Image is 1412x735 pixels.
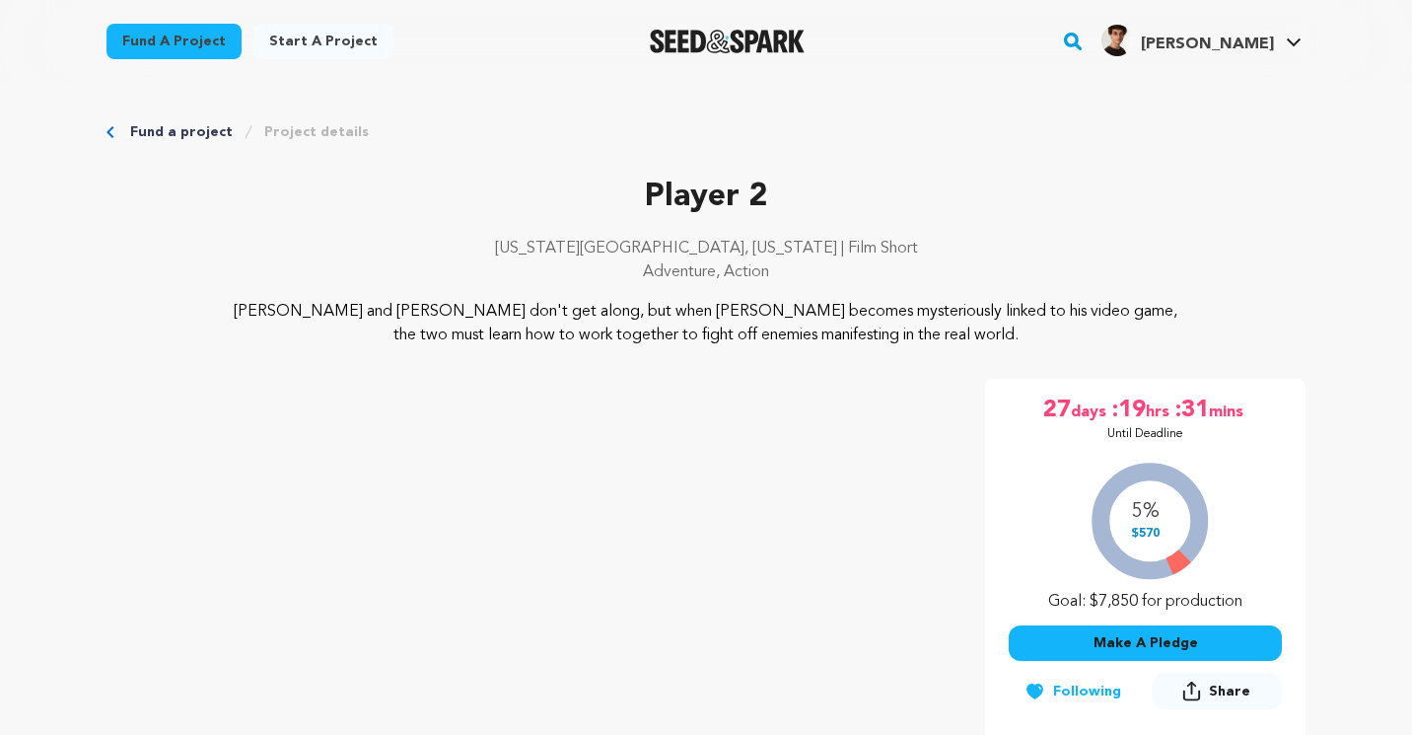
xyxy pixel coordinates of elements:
[1110,395,1146,426] span: :19
[106,237,1306,260] p: [US_STATE][GEOGRAPHIC_DATA], [US_STATE] | Film Short
[650,30,805,53] img: Seed&Spark Logo Dark Mode
[1043,395,1071,426] span: 27
[1152,673,1282,709] button: Share
[1209,682,1250,701] span: Share
[1009,674,1137,709] button: Following
[1101,25,1133,56] img: 7ac5759f7ed93658.jpg
[1101,25,1274,56] div: Jeremy C.'s Profile
[264,122,369,142] a: Project details
[1152,673,1282,717] span: Share
[1009,625,1282,661] button: Make A Pledge
[106,24,242,59] a: Fund a project
[1097,21,1306,56] a: Jeremy C.'s Profile
[106,174,1306,221] p: Player 2
[253,24,393,59] a: Start a project
[106,122,1306,142] div: Breadcrumb
[1071,395,1110,426] span: days
[227,300,1186,347] p: [PERSON_NAME] and [PERSON_NAME] don't get along, but when [PERSON_NAME] becomes mysteriously link...
[1173,395,1209,426] span: :31
[1097,21,1306,62] span: Jeremy C.'s Profile
[1141,37,1274,52] span: [PERSON_NAME]
[1209,395,1247,426] span: mins
[650,30,805,53] a: Seed&Spark Homepage
[130,122,233,142] a: Fund a project
[1107,426,1183,442] p: Until Deadline
[1146,395,1173,426] span: hrs
[106,260,1306,284] p: Adventure, Action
